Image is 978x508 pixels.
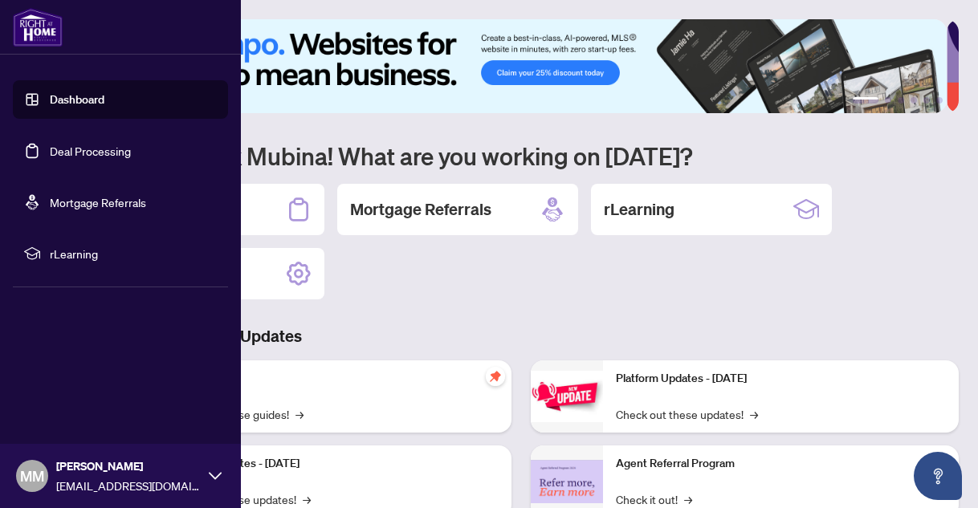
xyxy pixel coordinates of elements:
[50,144,131,158] a: Deal Processing
[684,490,692,508] span: →
[169,455,499,473] p: Platform Updates - [DATE]
[616,455,946,473] p: Agent Referral Program
[923,97,930,104] button: 5
[13,8,63,47] img: logo
[486,367,505,386] span: pushpin
[50,195,146,209] a: Mortgage Referrals
[616,370,946,388] p: Platform Updates - [DATE]
[84,19,947,113] img: Slide 0
[56,457,201,475] span: [PERSON_NAME]
[531,371,603,421] img: Platform Updates - June 23, 2025
[169,370,499,388] p: Self-Help
[936,97,943,104] button: 6
[853,97,878,104] button: 1
[911,97,917,104] button: 4
[531,460,603,504] img: Agent Referral Program
[616,490,692,508] a: Check it out!→
[898,97,904,104] button: 3
[750,405,758,423] span: →
[50,92,104,107] a: Dashboard
[885,97,891,104] button: 2
[303,490,311,508] span: →
[56,477,201,494] span: [EMAIL_ADDRESS][DOMAIN_NAME]
[20,465,44,487] span: MM
[84,140,959,171] h1: Welcome back Mubina! What are you working on [DATE]?
[350,198,491,221] h2: Mortgage Referrals
[84,325,959,347] h3: Brokerage & Industry Updates
[50,245,217,262] span: rLearning
[616,405,758,423] a: Check out these updates!→
[604,198,674,221] h2: rLearning
[914,452,962,500] button: Open asap
[295,405,304,423] span: →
